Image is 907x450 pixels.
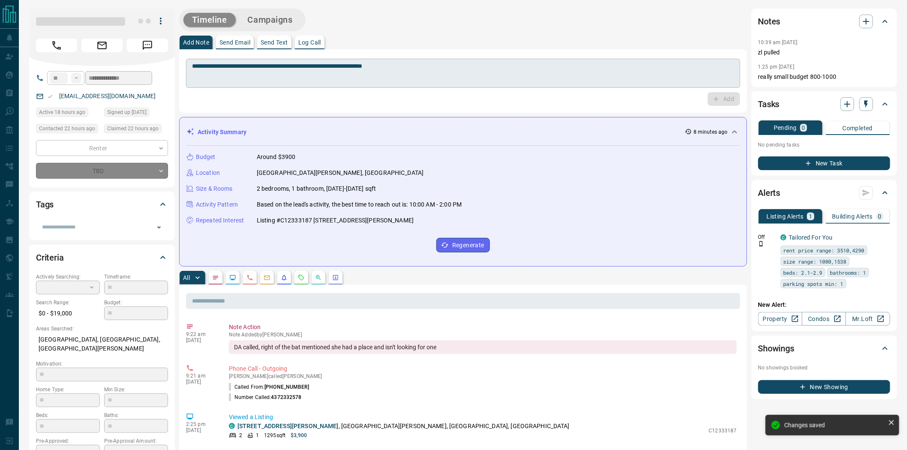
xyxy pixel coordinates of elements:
h2: Showings [758,342,795,355]
p: 2:25 pm [186,421,216,427]
span: [PHONE_NUMBER] [264,384,309,390]
a: [EMAIL_ADDRESS][DOMAIN_NAME] [59,93,156,99]
div: DA called, right of the bat mentioned she had a place and isn't looking for one [229,340,737,354]
p: 10:39 am [DATE] [758,39,798,45]
div: Showings [758,338,890,359]
p: 1295 sqft [264,432,285,439]
p: Budget [196,153,216,162]
p: 1 [256,432,259,439]
p: Phone Call - Outgoing [229,364,737,373]
svg: Requests [298,274,305,281]
p: Timeframe: [104,273,168,281]
div: Changes saved [784,422,885,429]
p: Note Action [229,323,737,332]
p: C12333187 [709,427,737,435]
p: Location [196,168,220,177]
div: Wed Aug 13 2025 [104,124,168,136]
p: Based on the lead's activity, the best time to reach out is: 10:00 AM - 2:00 PM [257,200,462,209]
p: Add Note [183,39,209,45]
p: All [183,275,190,281]
span: Email [81,39,123,52]
p: zl pulled [758,48,890,57]
span: Claimed 22 hours ago [107,124,159,133]
p: Send Email [219,39,250,45]
span: size range: 1080,1538 [784,257,847,266]
p: [DATE] [186,427,216,433]
p: Listing #C12333187 [STREET_ADDRESS][PERSON_NAME] [257,216,414,225]
svg: Calls [246,274,253,281]
p: Called From: [229,383,309,391]
p: really small budget 800-1000 [758,72,890,81]
span: beds: 2.1-2.9 [784,268,823,277]
p: Pending [774,125,797,131]
span: Call [36,39,77,52]
p: Min Size: [104,386,168,393]
button: Regenerate [436,238,490,252]
div: Notes [758,11,890,32]
p: Areas Searched: [36,325,168,333]
div: condos.ca [229,423,235,429]
div: Alerts [758,183,890,203]
h2: Tasks [758,97,780,111]
div: Mon Feb 21 2022 [104,108,168,120]
p: No pending tasks [758,138,890,151]
p: [DATE] [186,337,216,343]
p: Home Type: [36,386,100,393]
p: , [GEOGRAPHIC_DATA][PERSON_NAME], [GEOGRAPHIC_DATA], [GEOGRAPHIC_DATA] [237,422,570,431]
a: Condos [802,312,846,326]
div: Activity Summary8 minutes ago [186,124,740,140]
p: Beds: [36,411,100,419]
span: Message [127,39,168,52]
p: Actively Searching: [36,273,100,281]
p: Repeated Interest [196,216,244,225]
svg: Agent Actions [332,274,339,281]
p: Around $3900 [257,153,296,162]
svg: Opportunities [315,274,322,281]
div: Wed Aug 13 2025 [36,108,100,120]
a: Mr.Loft [846,312,890,326]
p: Budget: [104,299,168,306]
p: 8 minutes ago [694,128,727,136]
div: Tasks [758,94,890,114]
svg: Emails [264,274,270,281]
svg: Notes [212,274,219,281]
p: Pre-Approved: [36,437,100,445]
p: [PERSON_NAME] called [PERSON_NAME] [229,373,737,379]
p: 1:25 pm [DATE] [758,64,795,70]
div: Criteria [36,247,168,268]
p: Motivation: [36,360,168,368]
h2: Criteria [36,251,64,264]
button: Timeline [183,13,236,27]
span: parking spots min: 1 [784,279,844,288]
p: [GEOGRAPHIC_DATA][PERSON_NAME], [GEOGRAPHIC_DATA] [257,168,423,177]
span: Contacted 22 hours ago [39,124,95,133]
svg: Email Valid [47,93,53,99]
button: Open [153,222,165,234]
p: Baths: [104,411,168,419]
p: 0 [878,213,882,219]
p: Viewed a Listing [229,413,737,422]
span: Signed up [DATE] [107,108,147,117]
p: Activity Pattern [196,200,238,209]
p: 9:22 am [186,331,216,337]
h2: Notes [758,15,781,28]
p: Pre-Approval Amount: [104,437,168,445]
p: $0 - $19,000 [36,306,100,321]
h2: Tags [36,198,54,211]
p: Number Called: [229,393,302,401]
div: condos.ca [781,234,787,240]
p: Send Text [261,39,288,45]
p: Note Added by [PERSON_NAME] [229,332,737,338]
div: Renter [36,140,168,156]
button: New Showing [758,380,890,394]
p: 1 [809,213,812,219]
svg: Lead Browsing Activity [229,274,236,281]
span: Active 18 hours ago [39,108,85,117]
p: 2 [239,432,242,439]
button: Campaigns [239,13,301,27]
p: Listing Alerts [767,213,804,219]
p: Building Alerts [832,213,873,219]
p: $3,900 [291,432,307,439]
p: Completed [843,125,873,131]
p: [DATE] [186,379,216,385]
